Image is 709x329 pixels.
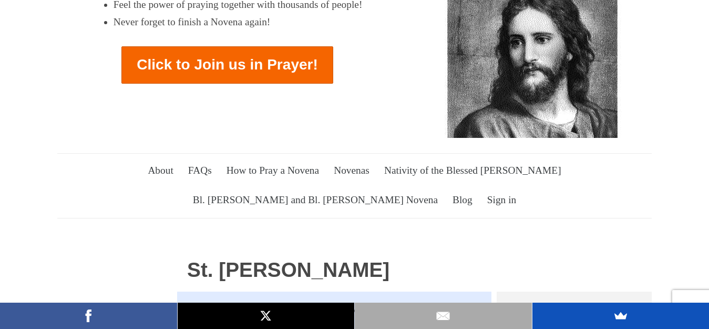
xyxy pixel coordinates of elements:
[142,156,180,185] a: About
[378,156,567,185] a: Nativity of the Blessed [PERSON_NAME]
[121,46,333,84] a: Click to Join us in Prayer!
[187,186,444,215] a: Bl. [PERSON_NAME] and Bl. [PERSON_NAME] Novena
[305,302,347,319] a: Click here
[182,156,218,185] a: FAQs
[220,156,325,185] a: How to Pray a Novena
[435,308,451,324] img: Email
[355,303,532,329] a: Email
[178,303,355,329] a: X
[114,14,363,31] li: Never forget to finish a Novena again!
[187,259,481,282] h1: St. [PERSON_NAME]
[481,186,522,215] a: Sign in
[258,308,274,324] img: X
[446,186,478,215] a: Blog
[613,308,629,324] img: SumoMe
[328,156,376,185] a: Novenas
[80,308,96,324] img: Facebook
